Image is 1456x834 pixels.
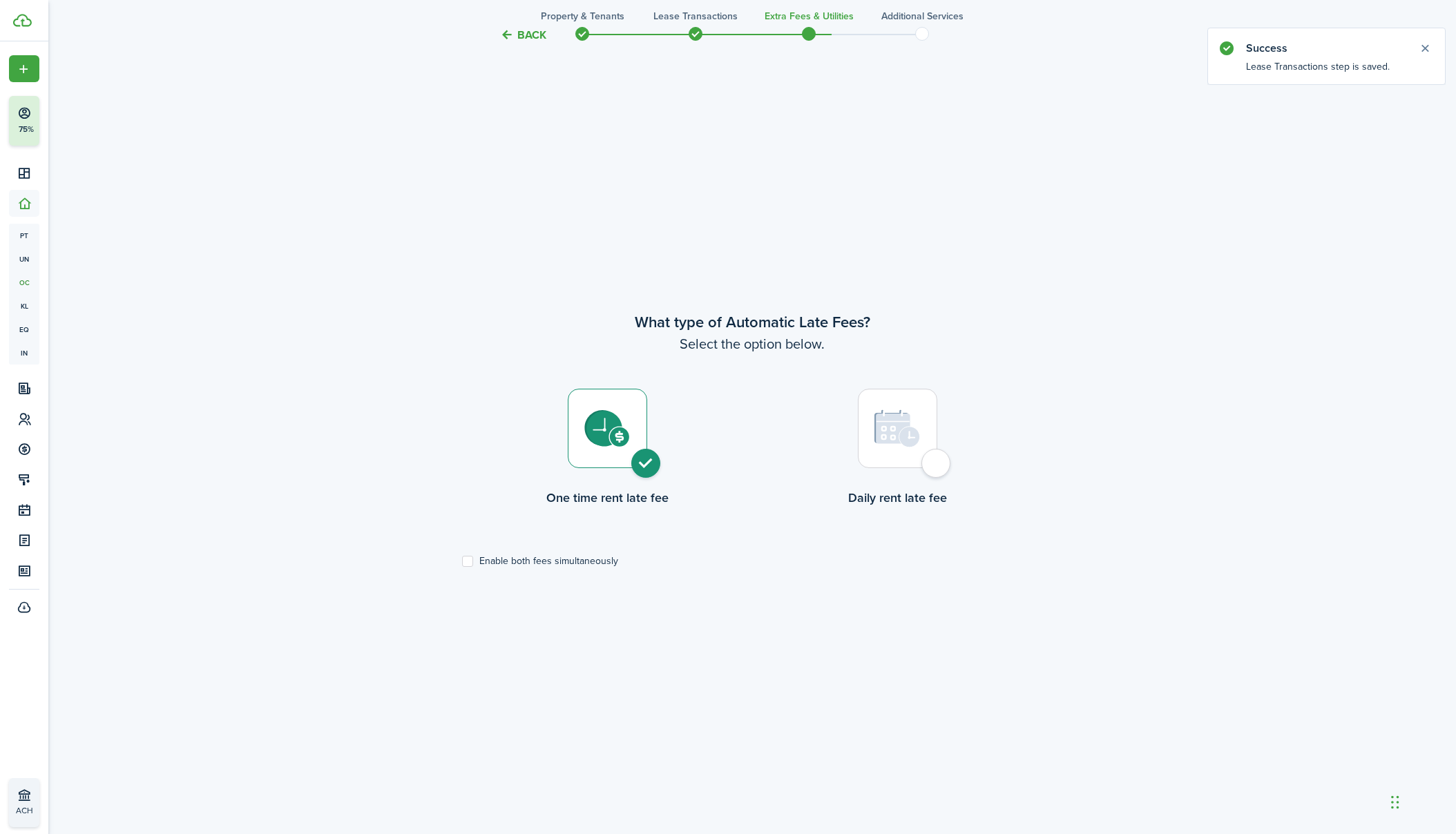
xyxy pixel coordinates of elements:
[9,318,39,341] a: eq
[462,489,752,507] control-radio-card-title: One time rent late fee
[16,804,97,817] p: ACH
[9,55,39,82] button: Open menu
[584,410,630,447] img: One time rent late fee
[9,294,39,318] a: kl
[881,9,964,23] h3: Additional Services
[765,9,854,23] h3: Extra fees & Utilities
[9,96,124,146] button: 75%
[9,341,39,365] a: in
[653,9,738,23] h3: Lease Transactions
[1208,59,1445,84] notify-body: Lease Transactions step is saved.
[462,556,618,567] label: Enable both fees simultaneously
[874,409,921,448] img: Daily rent late fee
[9,224,39,247] a: pt
[1415,39,1435,58] button: Close notify
[541,9,624,23] h3: Property & Tenants
[9,271,39,294] a: oc
[462,333,1042,354] wizard-step-header-description: Select the option below.
[752,489,1042,507] control-radio-card-title: Daily rent late fee
[17,124,35,135] p: 75%
[500,28,546,42] button: Back
[9,247,39,271] a: un
[462,311,1042,333] wizard-step-header-title: What type of Automatic Late Fees?
[9,778,39,827] a: ACH
[1219,685,1456,834] iframe: Chat Widget
[1391,782,1399,823] div: Drag
[13,14,32,27] img: TenantCloud
[1246,40,1405,57] notify-title: Success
